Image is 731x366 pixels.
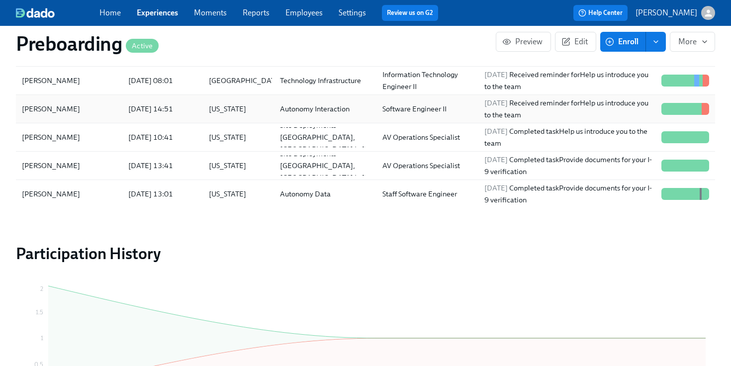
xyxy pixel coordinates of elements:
[276,75,374,87] div: Technology Infrastructure
[18,188,120,200] div: [PERSON_NAME]
[124,103,201,115] div: [DATE] 14:51
[480,69,657,92] div: Received reminder for Help us introduce you to the team
[124,160,201,172] div: [DATE] 13:41
[40,285,43,292] tspan: 2
[504,37,543,47] span: Preview
[378,131,477,143] div: AV Operations Specialist
[41,335,43,342] tspan: 1
[205,131,272,143] div: [US_STATE]
[600,32,646,52] button: Enroll
[16,244,715,264] h2: Participation History
[18,160,120,172] div: [PERSON_NAME]
[99,8,121,17] a: Home
[205,103,272,115] div: [US_STATE]
[18,103,84,115] div: [PERSON_NAME]
[16,32,159,56] h1: Preboarding
[205,75,286,87] div: [GEOGRAPHIC_DATA]
[636,7,697,18] p: [PERSON_NAME]
[646,32,666,52] button: enroll
[243,8,270,17] a: Reports
[276,148,374,183] div: Site Deployments-[GEOGRAPHIC_DATA], [GEOGRAPHIC_DATA] Lyft
[378,103,477,115] div: Software Engineer II
[124,188,201,200] div: [DATE] 13:01
[484,183,508,192] span: [DATE]
[555,32,596,52] button: Edit
[16,180,715,208] div: [PERSON_NAME][DATE] 13:01[US_STATE]Autonomy DataStaff Software Engineer[DATE] Completed taskProvi...
[16,123,715,152] div: [PERSON_NAME][DATE] 10:41[US_STATE]Site Deployments-[GEOGRAPHIC_DATA], [GEOGRAPHIC_DATA] LyftAV O...
[636,6,715,20] button: [PERSON_NAME]
[16,152,715,180] div: [PERSON_NAME][DATE] 13:41[US_STATE]Site Deployments-[GEOGRAPHIC_DATA], [GEOGRAPHIC_DATA] LyftAV O...
[484,70,508,79] span: [DATE]
[480,125,657,149] div: Completed task Help us introduce you to the team
[484,155,508,164] span: [DATE]
[18,75,120,87] div: [PERSON_NAME]
[339,8,366,17] a: Settings
[285,8,323,17] a: Employees
[382,5,438,21] button: Review us on G2
[276,119,374,155] div: Site Deployments-[GEOGRAPHIC_DATA], [GEOGRAPHIC_DATA] Lyft
[124,131,201,143] div: [DATE] 10:41
[578,8,623,18] span: Help Center
[124,75,201,87] div: [DATE] 08:01
[137,8,178,17] a: Experiences
[563,37,588,47] span: Edit
[480,97,657,121] div: Received reminder for Help us introduce you to the team
[36,309,43,316] tspan: 1.5
[480,182,657,206] div: Completed task Provide documents for your I-9 verification
[607,37,639,47] span: Enroll
[16,8,99,18] a: dado
[205,188,272,200] div: [US_STATE]
[378,188,477,200] div: Staff Software Engineer
[378,160,477,172] div: AV Operations Specialist
[276,103,374,115] div: Autonomy Interaction
[16,8,55,18] img: dado
[480,154,657,178] div: Completed task Provide documents for your I-9 verification
[194,8,227,17] a: Moments
[378,69,477,92] div: Information Technology Engineer II
[496,32,551,52] button: Preview
[387,8,433,18] a: Review us on G2
[18,131,120,143] div: [PERSON_NAME]
[670,32,715,52] button: More
[16,67,715,95] div: [PERSON_NAME][DATE] 08:01[GEOGRAPHIC_DATA]Technology InfrastructureInformation Technology Enginee...
[16,95,715,123] div: [PERSON_NAME][DATE] 14:51[US_STATE]Autonomy InteractionSoftware Engineer II[DATE] Received remind...
[276,188,374,200] div: Autonomy Data
[678,37,707,47] span: More
[205,160,272,172] div: [US_STATE]
[484,127,508,136] span: [DATE]
[484,98,508,107] span: [DATE]
[126,42,159,50] span: Active
[573,5,628,21] button: Help Center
